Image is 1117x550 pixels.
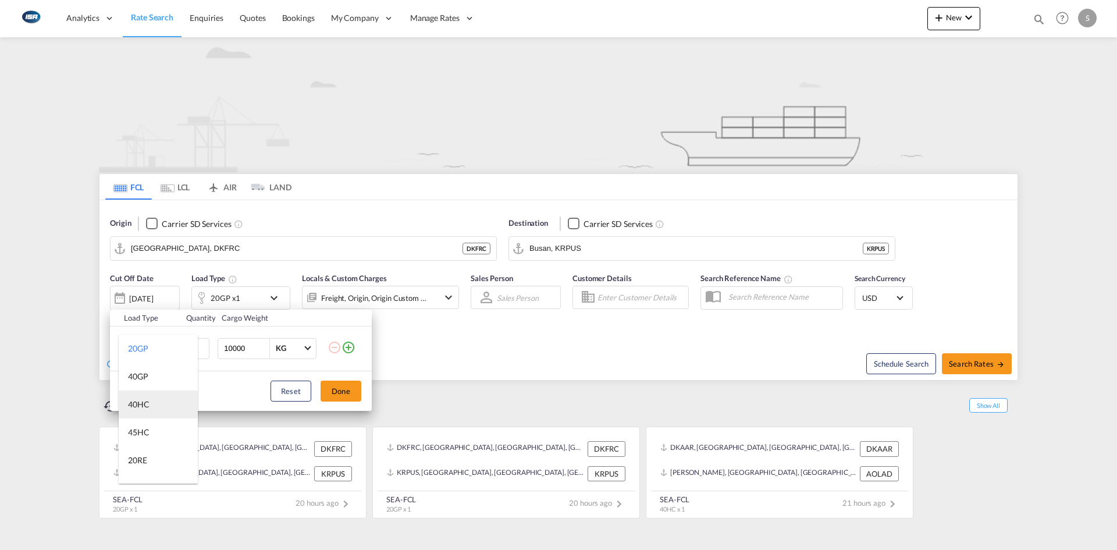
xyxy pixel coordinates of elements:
[128,343,148,354] div: 20GP
[128,399,150,410] div: 40HC
[128,482,147,494] div: 40RE
[128,371,148,382] div: 40GP
[128,455,147,466] div: 20RE
[128,427,150,438] div: 45HC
